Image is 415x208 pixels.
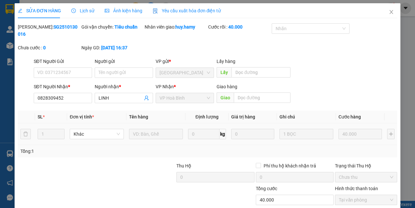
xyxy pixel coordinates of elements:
b: Tiêu chuẩn [114,24,137,30]
span: Khác [74,129,120,139]
div: Nhân viên giao: [145,23,207,31]
button: Close [382,3,400,21]
span: SL [38,114,43,119]
span: Lấy hàng [217,59,235,64]
span: Sài Gòn [160,68,210,78]
span: Tại văn phòng [339,195,393,205]
b: [DATE] 16:37 [101,45,127,50]
img: icon [153,8,158,14]
button: delete [20,129,31,139]
span: Thu Hộ [176,163,191,168]
input: Dọc đường [234,92,290,103]
span: Phí thu hộ khách nhận trả [261,162,319,169]
span: picture [105,8,109,13]
label: Hình thức thanh toán [335,186,378,191]
span: VP Nhận [156,84,174,89]
span: Định lượng [196,114,219,119]
b: 0 [43,45,46,50]
span: Tổng cước [256,186,277,191]
span: kg [219,129,226,139]
span: Tên hàng [129,114,148,119]
span: Đơn vị tính [70,114,94,119]
span: VP Hoà Bình [160,93,210,103]
div: Người gửi [95,58,153,65]
div: Trạng thái Thu Hộ [335,162,397,169]
span: Cước hàng [338,114,361,119]
span: Giao [217,92,234,103]
th: Ghi chú [277,111,336,123]
input: VD: Bàn, Ghế [129,129,183,139]
div: Gói vận chuyển: [81,23,144,31]
div: Tổng: 1 [20,148,161,155]
span: Lấy [217,67,231,78]
div: SĐT Người Gửi [34,58,92,65]
span: Lịch sử [71,8,94,13]
span: Giá trị hàng [231,114,255,119]
span: clock-circle [71,8,76,13]
div: Chưa cước : [18,44,80,51]
span: Chưa thu [339,172,393,182]
span: Yêu cầu xuất hóa đơn điện tử [153,8,221,13]
span: Giao hàng [217,84,237,89]
input: Dọc đường [231,67,290,78]
span: edit [18,8,22,13]
input: 0 [231,129,274,139]
div: VP gửi [156,58,214,65]
span: Ảnh kiện hàng [105,8,142,13]
div: [PERSON_NAME]: [18,23,80,38]
span: SỬA ĐƠN HÀNG [18,8,61,13]
button: plus [387,129,395,139]
span: close [389,9,394,15]
b: 40.000 [228,24,243,30]
div: Cước rồi : [208,23,270,31]
input: 0 [338,129,382,139]
div: SĐT Người Nhận [34,83,92,90]
div: Ngày GD: [81,44,144,51]
span: user-add [144,95,149,101]
div: Người nhận [95,83,153,90]
input: Ghi Chú [279,129,333,139]
b: huy.hamy [175,24,195,30]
